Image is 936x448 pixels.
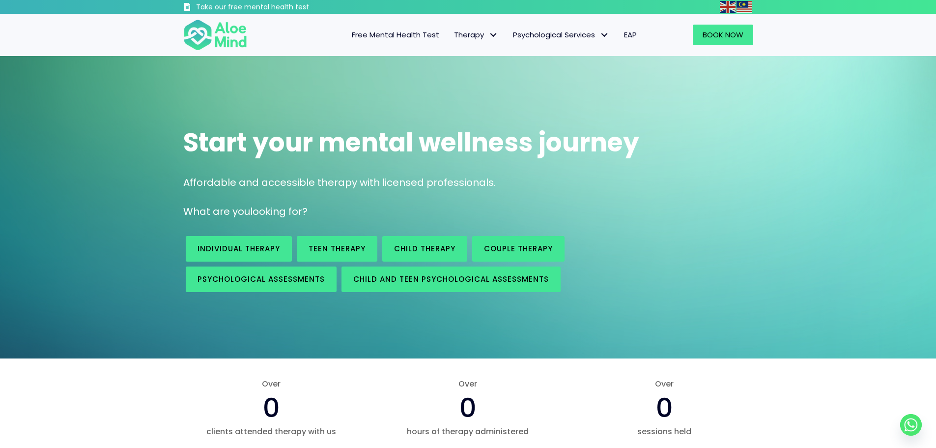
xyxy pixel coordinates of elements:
[486,28,501,42] span: Therapy: submenu
[344,25,447,45] a: Free Mental Health Test
[186,267,337,292] a: Psychological assessments
[394,243,455,254] span: Child Therapy
[447,25,506,45] a: TherapyTherapy: submenu
[341,267,561,292] a: Child and Teen Psychological assessments
[186,236,292,262] a: Individual therapy
[250,205,308,218] span: looking for?
[506,25,617,45] a: Psychological ServicesPsychological Services: submenu
[198,274,325,284] span: Psychological assessments
[379,426,556,437] span: hours of therapy administered
[379,378,556,389] span: Over
[198,243,280,254] span: Individual therapy
[183,19,247,51] img: Aloe mind Logo
[183,124,639,160] span: Start your mental wellness journey
[382,236,467,262] a: Child Therapy
[353,274,549,284] span: Child and Teen Psychological assessments
[693,25,753,45] a: Book Now
[260,25,644,45] nav: Menu
[263,389,280,426] span: 0
[617,25,644,45] a: EAP
[720,1,736,13] img: en
[309,243,366,254] span: Teen Therapy
[720,1,737,12] a: English
[597,28,612,42] span: Psychological Services: submenu
[183,426,360,437] span: clients attended therapy with us
[454,30,498,40] span: Therapy
[737,1,752,13] img: ms
[576,426,753,437] span: sessions held
[459,389,477,426] span: 0
[196,2,362,12] h3: Take our free mental health test
[737,1,753,12] a: Malay
[513,30,609,40] span: Psychological Services
[900,414,922,436] a: Whatsapp
[576,378,753,389] span: Over
[472,236,565,262] a: Couple therapy
[297,236,377,262] a: Teen Therapy
[484,243,553,254] span: Couple therapy
[656,389,673,426] span: 0
[183,205,250,218] span: What are you
[703,30,743,40] span: Book Now
[183,2,362,14] a: Take our free mental health test
[183,176,753,190] p: Affordable and accessible therapy with licensed professionals.
[183,378,360,389] span: Over
[624,30,637,40] span: EAP
[352,30,439,40] span: Free Mental Health Test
